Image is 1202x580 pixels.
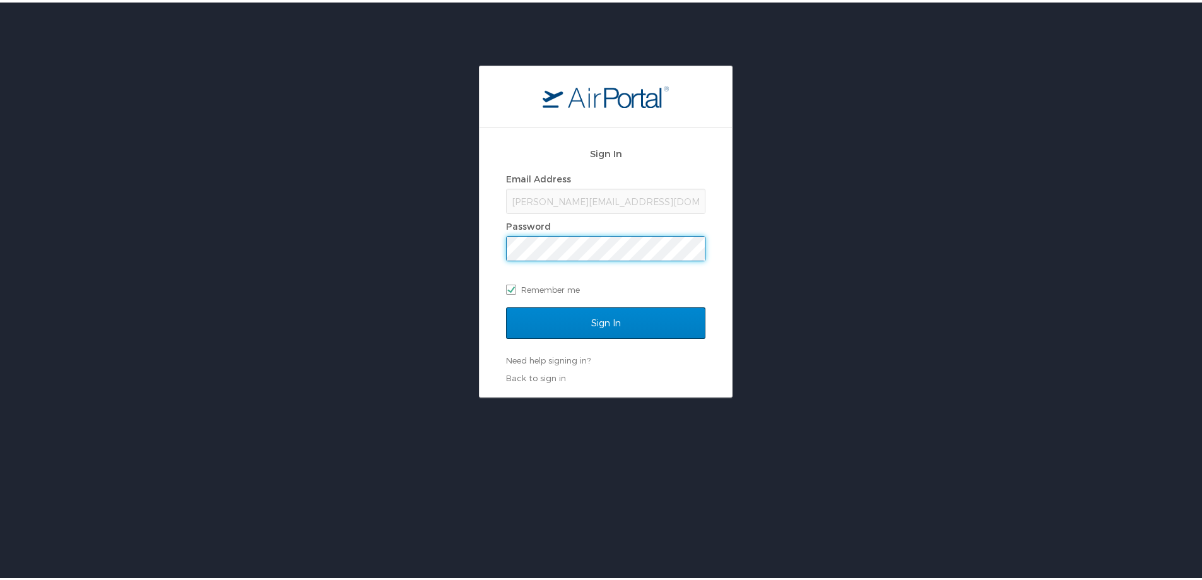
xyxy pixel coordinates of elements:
label: Remember me [506,278,705,297]
img: logo [543,83,669,105]
a: Back to sign in [506,370,566,381]
label: Email Address [506,171,571,182]
label: Password [506,218,551,229]
a: Need help signing in? [506,353,591,363]
h2: Sign In [506,144,705,158]
input: Sign In [506,305,705,336]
